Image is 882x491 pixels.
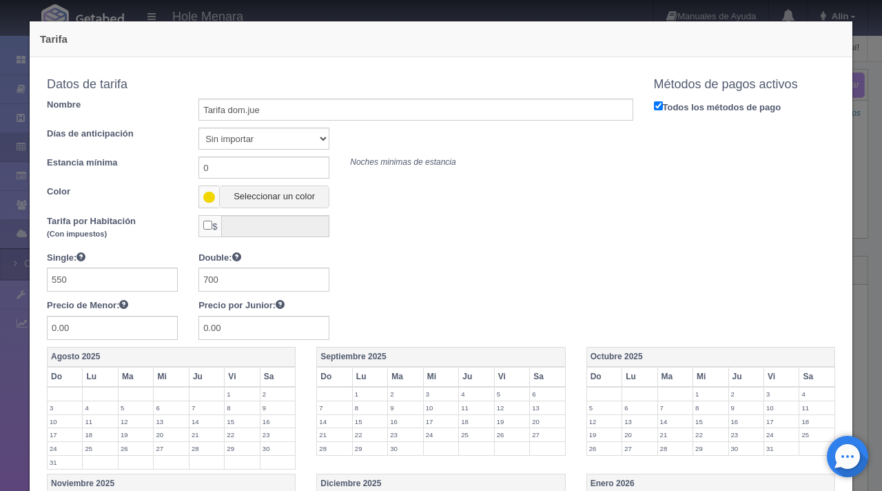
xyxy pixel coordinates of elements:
[728,367,763,387] th: Ju
[189,367,224,387] th: Ju
[424,428,458,441] label: 24
[388,367,423,387] th: Ma
[119,415,153,428] label: 12
[154,401,188,414] label: 6
[37,99,188,112] label: Nombre
[530,401,565,414] label: 13
[352,367,387,387] th: Lu
[799,415,834,428] label: 18
[459,415,493,428] label: 18
[225,388,259,401] label: 1
[189,428,224,441] label: 21
[729,442,763,455] label: 30
[693,442,728,455] label: 29
[424,401,458,414] label: 10
[764,415,799,428] label: 17
[353,415,387,428] label: 15
[799,367,835,387] th: Sa
[424,415,458,428] label: 17
[154,428,188,441] label: 20
[729,388,763,401] label: 2
[47,230,107,238] small: (Con impuestos)
[260,428,296,441] label: 23
[494,367,529,387] th: Vi
[799,388,834,401] label: 4
[119,442,153,455] label: 26
[495,415,529,428] label: 19
[353,442,387,455] label: 29
[657,367,693,387] th: Ma
[586,348,834,368] th: Octubre 2025
[729,401,763,414] label: 9
[219,186,329,208] button: Seleccionar un color
[260,442,296,455] label: 30
[189,401,224,414] label: 7
[198,215,221,237] span: $
[119,428,153,441] label: 19
[587,442,622,455] label: 26
[198,299,285,312] label: Precio por Junior:
[622,415,657,428] label: 13
[764,442,799,455] label: 31
[388,442,422,455] label: 30
[154,367,189,387] th: Mi
[83,401,117,414] label: 4
[388,415,422,428] label: 16
[459,388,493,401] label: 4
[654,78,836,92] h4: Métodos de pagos activos
[622,401,657,414] label: 6
[48,442,82,455] label: 24
[729,428,763,441] label: 23
[622,428,657,441] label: 20
[764,401,799,414] label: 10
[424,388,458,401] label: 3
[48,401,82,414] label: 3
[530,415,565,428] label: 20
[495,428,529,441] label: 26
[764,388,799,401] label: 3
[47,299,128,312] label: Precio de Menor:
[586,367,622,387] th: Do
[37,215,188,241] label: Tarifa por Habitación
[83,367,118,387] th: Lu
[353,428,387,441] label: 22
[48,367,83,387] th: Do
[693,388,728,401] label: 1
[48,415,82,428] label: 10
[388,428,422,441] label: 23
[693,367,728,387] th: Mi
[388,388,422,401] label: 2
[693,428,728,441] label: 22
[622,442,657,455] label: 27
[260,388,296,401] label: 2
[37,128,188,141] label: Días de anticipación
[225,367,260,387] th: Vi
[260,401,296,414] label: 9
[459,428,493,441] label: 25
[658,401,693,414] label: 7
[317,428,351,441] label: 21
[198,251,240,265] label: Double:
[48,456,82,469] label: 31
[530,367,566,387] th: Sa
[225,401,259,414] label: 8
[693,401,728,414] label: 8
[83,442,117,455] label: 25
[119,401,153,414] label: 5
[693,415,728,428] label: 15
[118,367,153,387] th: Ma
[658,415,693,428] label: 14
[189,442,224,455] label: 28
[388,401,422,414] label: 9
[48,348,296,368] th: Agosto 2025
[587,415,622,428] label: 12
[40,32,842,46] h4: Tarifa
[423,367,458,387] th: Mi
[459,401,493,414] label: 11
[317,348,565,368] th: Septiembre 2025
[353,401,387,414] label: 8
[37,157,188,170] label: Estancia mínima
[622,367,657,387] th: Lu
[799,401,834,414] label: 11
[154,415,188,428] label: 13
